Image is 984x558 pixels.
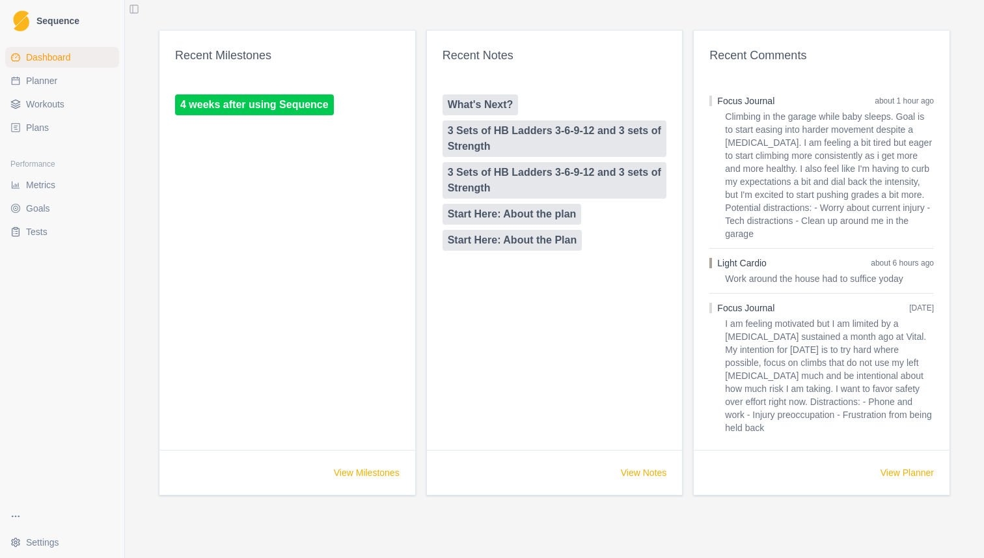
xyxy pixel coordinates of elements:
[717,94,774,107] button: Focus Journal
[175,46,400,64] div: Recent Milestones
[5,532,119,553] button: Settings
[443,230,582,251] a: Start Here: About the Plan
[5,154,119,174] div: Performance
[5,221,119,242] a: Tests
[717,301,774,314] button: Focus Journal
[26,98,64,111] span: Workouts
[26,74,57,87] span: Planner
[717,257,767,270] button: Light Cardio
[26,51,71,64] span: Dashboard
[709,96,712,106] div: None
[443,94,519,115] a: What's Next?
[5,117,119,138] a: Plans
[881,466,934,479] a: View Planner
[334,466,400,479] a: View Milestones
[709,303,712,313] div: None
[709,317,934,434] p: I am feeling motivated but I am limited by a [MEDICAL_DATA] sustained a month ago at Vital. My in...
[443,204,582,225] a: Start Here: About the plan
[443,120,667,157] a: 3 Sets of HB Ladders 3-6-9-12 and 3 sets of Strength
[875,96,934,106] span: about 1 hour ago
[871,258,934,268] span: about 6 hours ago
[5,94,119,115] a: Workouts
[5,5,119,36] a: LogoSequence
[26,202,50,215] span: Goals
[621,466,667,479] a: View Notes
[5,198,119,219] a: Goals
[26,121,49,134] span: Plans
[36,16,79,25] span: Sequence
[443,46,667,64] div: Recent Notes
[709,46,934,64] div: Recent Comments
[909,303,934,313] span: [DATE]
[709,110,934,240] p: Climbing in the garage while baby sleeps. Goal is to start easing into harder movement despite a ...
[443,162,667,199] a: 3 Sets of HB Ladders 3-6-9-12 and 3 sets of Strength
[5,70,119,91] a: Planner
[709,258,712,268] div: Cardio
[175,94,334,115] a: 4 weeks after using Sequence
[13,10,29,32] img: Logo
[5,174,119,195] a: Metrics
[26,178,55,191] span: Metrics
[709,272,934,285] p: Work around the house had to suffice yoday
[26,225,48,238] span: Tests
[5,47,119,68] a: Dashboard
